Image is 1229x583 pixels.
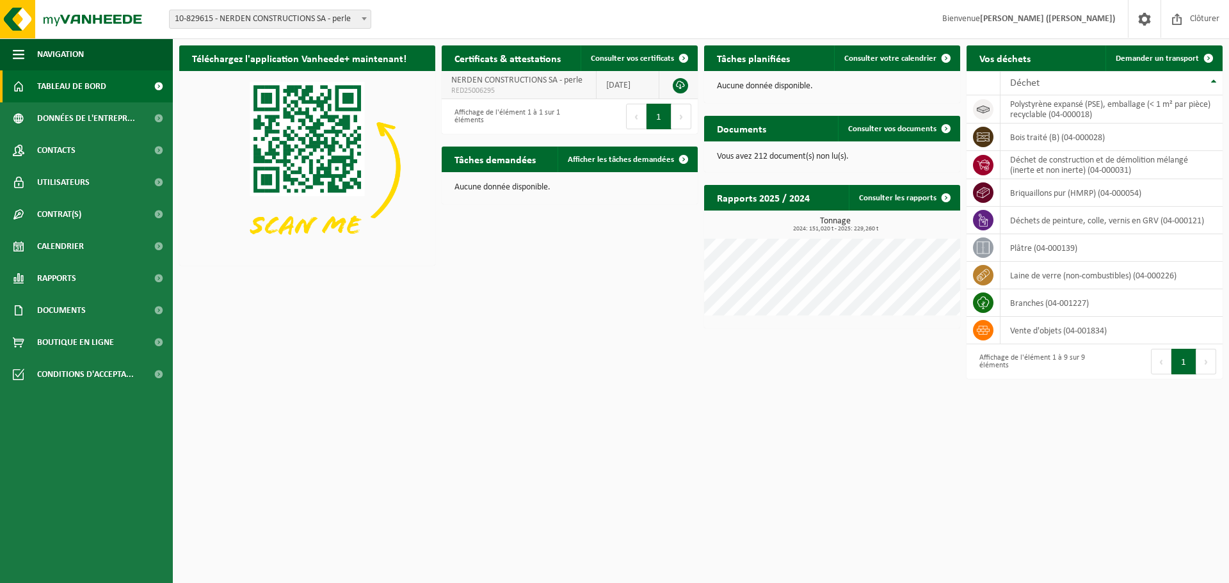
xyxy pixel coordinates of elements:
span: Afficher les tâches demandées [568,156,674,164]
span: Rapports [37,262,76,294]
span: Tableau de bord [37,70,106,102]
span: Consulter vos documents [848,125,936,133]
img: Download de VHEPlus App [179,71,435,263]
span: Calendrier [37,230,84,262]
td: plâtre (04-000139) [1000,234,1223,262]
h2: Certificats & attestations [442,45,574,70]
td: déchets de peinture, colle, vernis en GRV (04-000121) [1000,207,1223,234]
span: 10-829615 - NERDEN CONSTRUCTIONS SA - perle [169,10,371,29]
h2: Téléchargez l'application Vanheede+ maintenant! [179,45,419,70]
a: Consulter les rapports [849,185,959,211]
span: Déchet [1010,78,1040,88]
span: Conditions d'accepta... [37,358,134,390]
div: Affichage de l'élément 1 à 1 sur 1 éléments [448,102,563,131]
span: Navigation [37,38,84,70]
span: Consulter vos certificats [591,54,674,63]
button: 1 [647,104,671,129]
span: Documents [37,294,86,326]
span: Boutique en ligne [37,326,114,358]
button: Previous [626,104,647,129]
strong: [PERSON_NAME] ([PERSON_NAME]) [980,14,1115,24]
td: briquaillons pur (HMRP) (04-000054) [1000,179,1223,207]
a: Consulter votre calendrier [834,45,959,71]
td: bois traité (B) (04-000028) [1000,124,1223,151]
h2: Rapports 2025 / 2024 [704,185,823,210]
a: Consulter vos certificats [581,45,696,71]
button: Previous [1151,349,1171,374]
td: branches (04-001227) [1000,289,1223,317]
p: Aucune donnée disponible. [717,82,947,91]
td: laine de verre (non-combustibles) (04-000226) [1000,262,1223,289]
span: Contrat(s) [37,198,81,230]
span: 2024: 151,020 t - 2025: 229,260 t [711,226,960,232]
a: Afficher les tâches demandées [558,147,696,172]
span: Contacts [37,134,76,166]
h2: Vos déchets [967,45,1043,70]
td: déchet de construction et de démolition mélangé (inerte et non inerte) (04-000031) [1000,151,1223,179]
a: Demander un transport [1105,45,1221,71]
td: polystyrène expansé (PSE), emballage (< 1 m² par pièce) recyclable (04-000018) [1000,95,1223,124]
span: RED25006295 [451,86,586,96]
p: Vous avez 212 document(s) non lu(s). [717,152,947,161]
span: NERDEN CONSTRUCTIONS SA - perle [451,76,582,85]
a: Consulter vos documents [838,116,959,141]
button: Next [671,104,691,129]
h3: Tonnage [711,217,960,232]
span: 10-829615 - NERDEN CONSTRUCTIONS SA - perle [170,10,371,28]
td: vente d'objets (04-001834) [1000,317,1223,344]
span: Données de l'entrepr... [37,102,135,134]
p: Aucune donnée disponible. [454,183,685,192]
span: Consulter votre calendrier [844,54,936,63]
span: Demander un transport [1116,54,1199,63]
h2: Tâches planifiées [704,45,803,70]
td: [DATE] [597,71,659,99]
span: Utilisateurs [37,166,90,198]
h2: Documents [704,116,779,141]
button: 1 [1171,349,1196,374]
div: Affichage de l'élément 1 à 9 sur 9 éléments [973,347,1088,376]
button: Next [1196,349,1216,374]
h2: Tâches demandées [442,147,549,172]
